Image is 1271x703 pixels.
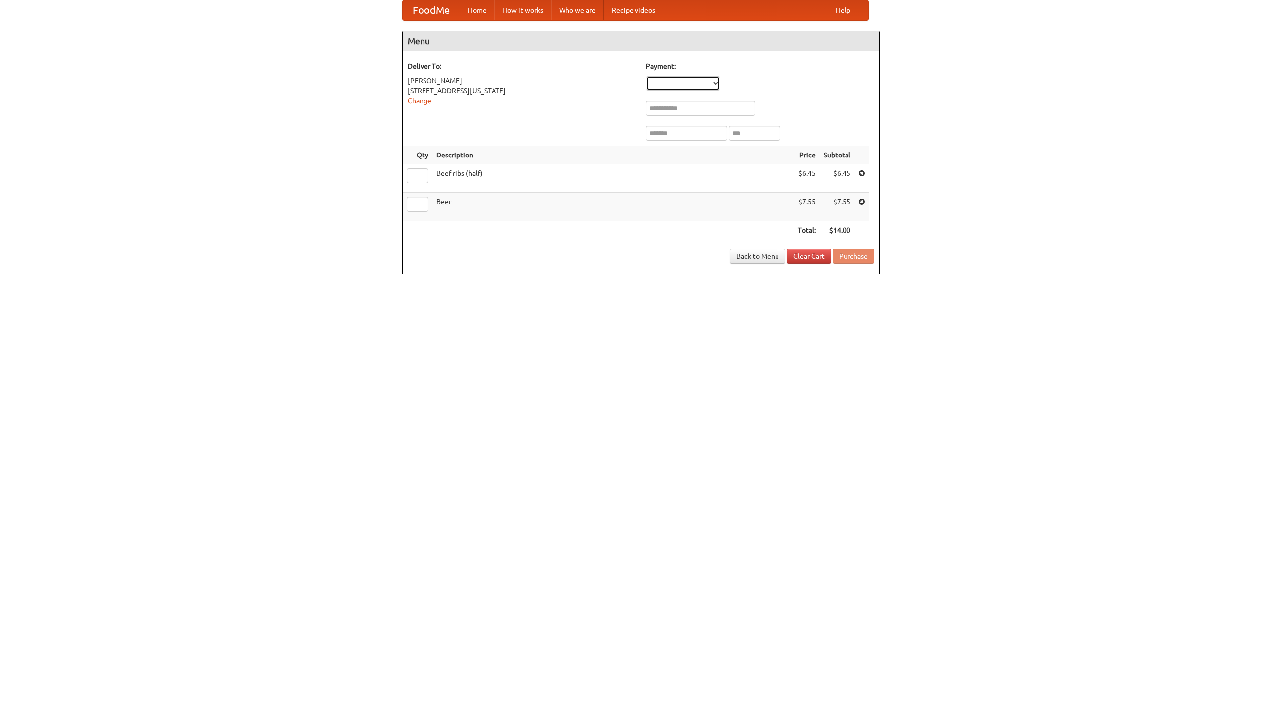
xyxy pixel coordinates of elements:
[646,61,874,71] h5: Payment:
[833,249,874,264] button: Purchase
[828,0,858,20] a: Help
[820,146,854,164] th: Subtotal
[820,193,854,221] td: $7.55
[794,193,820,221] td: $7.55
[432,193,794,221] td: Beer
[408,86,636,96] div: [STREET_ADDRESS][US_STATE]
[432,146,794,164] th: Description
[551,0,604,20] a: Who we are
[403,0,460,20] a: FoodMe
[460,0,494,20] a: Home
[787,249,831,264] a: Clear Cart
[408,61,636,71] h5: Deliver To:
[730,249,785,264] a: Back to Menu
[408,76,636,86] div: [PERSON_NAME]
[408,97,431,105] a: Change
[820,164,854,193] td: $6.45
[432,164,794,193] td: Beef ribs (half)
[403,146,432,164] th: Qty
[794,221,820,239] th: Total:
[494,0,551,20] a: How it works
[604,0,663,20] a: Recipe videos
[403,31,879,51] h4: Menu
[794,164,820,193] td: $6.45
[820,221,854,239] th: $14.00
[794,146,820,164] th: Price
